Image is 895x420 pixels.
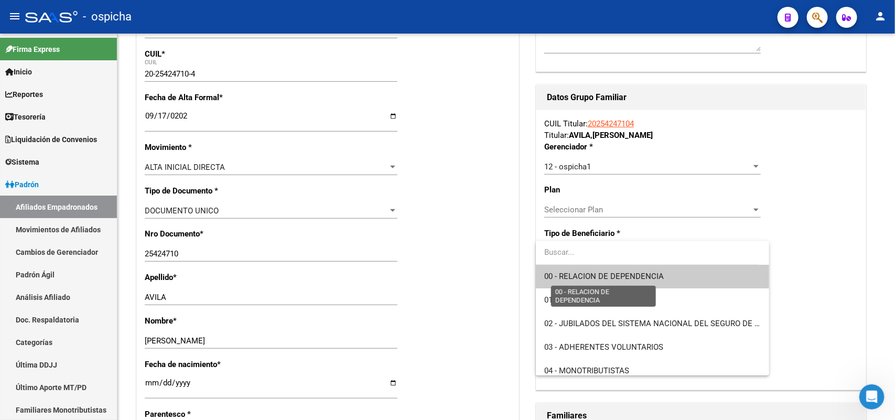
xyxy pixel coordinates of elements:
[544,295,598,305] span: 01 - PASANTES
[536,241,759,264] input: dropdown search
[544,366,629,375] span: 04 - MONOTRIBUTISTAS
[544,319,779,328] span: 02 - JUBILADOS DEL SISTEMA NACIONAL DEL SEGURO DE SALUD
[544,272,664,281] span: 00 - RELACION DE DEPENDENCIA
[859,384,885,410] iframe: Intercom live chat
[544,342,663,352] span: 03 - ADHERENTES VOLUNTARIOS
